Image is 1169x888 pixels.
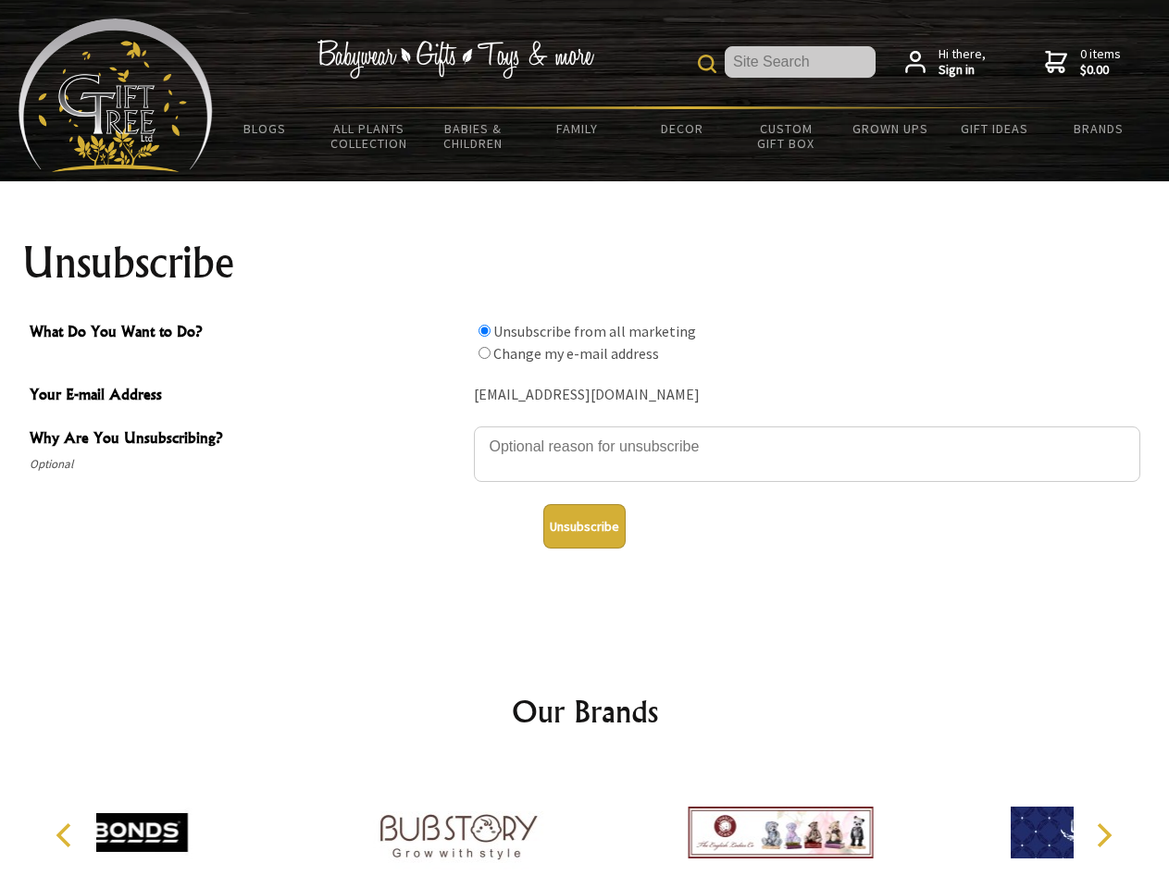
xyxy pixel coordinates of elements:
input: Site Search [725,46,876,78]
span: What Do You Want to Do? [30,320,465,347]
a: Family [526,109,630,148]
strong: Sign in [939,62,986,79]
span: Your E-mail Address [30,383,465,410]
input: What Do You Want to Do? [479,325,491,337]
img: product search [698,55,716,73]
span: Why Are You Unsubscribing? [30,426,465,453]
button: Next [1083,815,1124,856]
textarea: Why Are You Unsubscribing? [474,426,1140,482]
a: 0 items$0.00 [1045,46,1121,79]
div: [EMAIL_ADDRESS][DOMAIN_NAME] [474,381,1140,410]
input: What Do You Want to Do? [479,347,491,359]
a: All Plants Collection [317,109,422,163]
a: Hi there,Sign in [905,46,986,79]
span: Hi there, [939,46,986,79]
a: Gift Ideas [942,109,1047,148]
img: Babywear - Gifts - Toys & more [317,40,594,79]
a: Custom Gift Box [734,109,839,163]
img: Babyware - Gifts - Toys and more... [19,18,213,172]
strong: $0.00 [1080,62,1121,79]
a: Grown Ups [838,109,942,148]
label: Change my e-mail address [493,344,659,363]
button: Unsubscribe [543,504,626,549]
button: Previous [46,815,87,856]
a: Decor [629,109,734,148]
a: Brands [1047,109,1151,148]
a: BLOGS [213,109,317,148]
label: Unsubscribe from all marketing [493,322,696,340]
h2: Our Brands [37,689,1133,734]
a: Babies & Children [421,109,526,163]
h1: Unsubscribe [22,240,1148,285]
span: Optional [30,453,465,475]
span: 0 items [1080,45,1121,79]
